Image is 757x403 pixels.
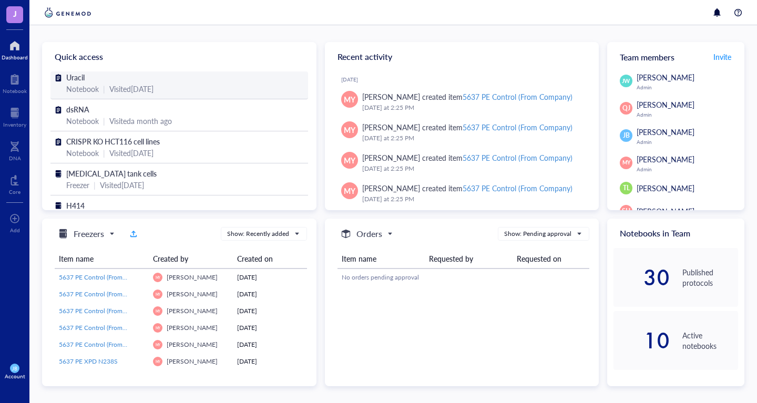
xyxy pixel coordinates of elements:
[2,37,28,60] a: Dashboard
[156,326,160,330] span: MY
[103,115,105,127] div: |
[103,83,105,95] div: |
[362,102,582,113] div: [DATE] at 2:25 PM
[9,138,21,161] a: DNA
[344,94,355,105] span: MY
[59,340,145,349] a: 5637 PE Control (From Company)
[713,48,732,65] button: Invite
[100,179,144,191] div: Visited [DATE]
[637,127,694,137] span: [PERSON_NAME]
[66,168,157,179] span: [MEDICAL_DATA] tank cells
[613,269,669,286] div: 30
[622,159,630,167] span: MY
[237,290,303,299] div: [DATE]
[637,84,738,90] div: Admin
[66,200,85,211] span: H414
[622,77,630,85] span: JW
[59,290,152,298] span: 5637 PE Control (From Company)
[237,323,303,333] div: [DATE]
[463,122,572,132] div: 5637 PE Control (From Company)
[362,91,573,102] div: [PERSON_NAME] created item
[613,332,669,349] div: 10
[156,343,160,347] span: MY
[13,7,17,20] span: J
[344,124,355,136] span: MY
[167,340,218,349] span: [PERSON_NAME]
[362,163,582,174] div: [DATE] at 2:25 PM
[463,183,572,193] div: 5637 PE Control (From Company)
[713,51,731,62] span: Invite
[622,104,630,113] span: QJ
[66,72,85,82] span: Uracil
[66,104,89,115] span: dsRNA
[66,83,99,95] div: Notebook
[344,185,355,197] span: MY
[66,147,99,159] div: Notebook
[237,357,303,366] div: [DATE]
[682,267,738,288] div: Published protocols
[362,182,573,194] div: [PERSON_NAME] created item
[156,292,160,296] span: MY
[237,306,303,316] div: [DATE]
[55,249,149,268] th: Item name
[513,249,589,268] th: Requested on
[637,111,738,118] div: Admin
[109,147,154,159] div: Visited [DATE]
[9,172,21,195] a: Core
[66,115,99,127] div: Notebook
[42,42,316,71] div: Quick access
[5,373,25,379] div: Account
[9,189,21,195] div: Core
[463,152,572,163] div: 5637 PE Control (From Company)
[623,183,630,193] span: TL
[59,323,145,333] a: 5637 PE Control (From Company)
[167,290,218,298] span: [PERSON_NAME]
[504,229,571,239] div: Show: Pending approval
[623,131,630,140] span: JB
[227,229,289,239] div: Show: Recently added
[149,249,233,268] th: Created by
[59,273,145,282] a: 5637 PE Control (From Company)
[167,273,218,282] span: [PERSON_NAME]
[237,273,303,282] div: [DATE]
[637,206,694,216] span: [PERSON_NAME]
[362,121,573,133] div: [PERSON_NAME] created item
[10,227,20,233] div: Add
[607,219,744,248] div: Notebooks in Team
[156,275,160,280] span: MY
[425,249,513,268] th: Requested by
[637,99,694,110] span: [PERSON_NAME]
[637,139,738,145] div: Admin
[109,115,172,127] div: Visited a month ago
[156,359,160,364] span: MY
[12,366,17,371] span: JB
[94,179,96,191] div: |
[109,83,154,95] div: Visited [DATE]
[682,330,738,351] div: Active notebooks
[637,166,738,172] div: Admin
[356,228,382,240] h5: Orders
[66,179,89,191] div: Freezer
[325,42,599,71] div: Recent activity
[637,183,694,193] span: [PERSON_NAME]
[344,154,355,166] span: MY
[9,155,21,161] div: DNA
[3,105,26,128] a: Inventory
[2,54,28,60] div: Dashboard
[333,148,591,178] a: MY[PERSON_NAME] created item5637 PE Control (From Company)[DATE] at 2:25 PM
[333,87,591,117] a: MY[PERSON_NAME] created item5637 PE Control (From Company)[DATE] at 2:25 PM
[59,340,152,349] span: 5637 PE Control (From Company)
[463,91,572,102] div: 5637 PE Control (From Company)
[59,290,145,299] a: 5637 PE Control (From Company)
[607,42,744,71] div: Team members
[59,357,145,366] a: 5637 PE XPD N238S
[59,323,152,332] span: 5637 PE Control (From Company)
[59,306,145,316] a: 5637 PE Control (From Company)
[637,72,694,82] span: [PERSON_NAME]
[337,249,425,268] th: Item name
[341,76,591,82] div: [DATE]
[42,6,94,19] img: genemod-logo
[237,340,303,349] div: [DATE]
[637,154,694,164] span: [PERSON_NAME]
[66,136,160,147] span: CRISPR KO HCT116 cell lines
